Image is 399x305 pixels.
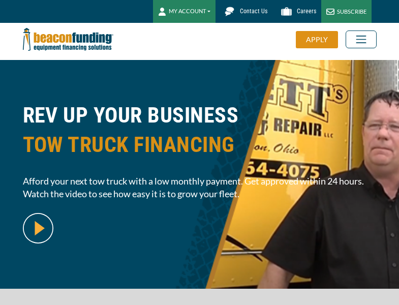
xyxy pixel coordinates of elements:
div: APPLY [296,31,338,48]
span: Careers [297,8,316,15]
a: APPLY [296,31,346,48]
h1: REV UP YOUR BUSINESS [23,101,377,167]
img: video modal pop-up play button [23,213,53,243]
img: Beacon Funding Corporation logo [23,23,113,56]
button: Toggle navigation [346,30,377,48]
span: Afford your next tow truck with a low monthly payment. Get approved within 24 hours. Watch the vi... [23,175,377,200]
a: Contact Us [216,3,272,20]
a: Careers [272,3,321,20]
img: Beacon Funding Careers [278,3,295,20]
span: TOW TRUCK FINANCING [23,130,377,160]
span: Contact Us [240,8,267,15]
img: Beacon Funding chat [221,3,238,20]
